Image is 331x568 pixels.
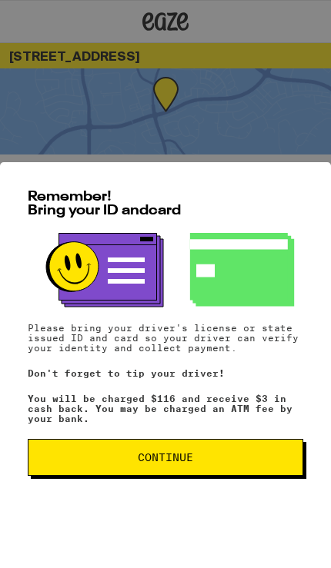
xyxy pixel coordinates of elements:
span: Continue [138,452,193,463]
p: Don't forget to tip your driver! [28,368,303,378]
button: Continue [28,439,303,476]
p: Please bring your driver's license or state issued ID and card so your driver can verify your ide... [28,323,303,353]
span: Remember! Bring your ID and card [28,190,181,218]
span: Help [35,11,67,25]
p: You will be charged $116 and receive $3 in cash back. You may be charged an ATM fee by your bank. [28,394,303,424]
